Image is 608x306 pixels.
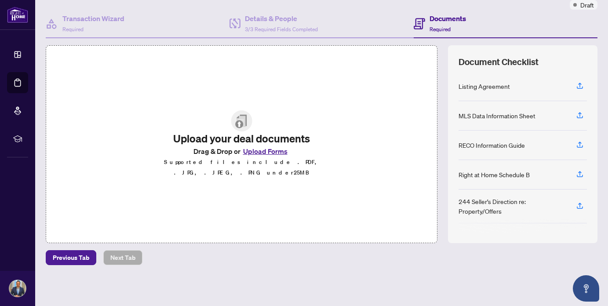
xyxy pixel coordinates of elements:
[193,146,290,157] span: Drag & Drop or
[161,131,322,146] h2: Upload your deal documents
[161,157,322,178] p: Supported files include .PDF, .JPG, .JPEG, .PNG under 25 MB
[240,146,290,157] button: Upload Forms
[430,13,466,24] h4: Documents
[231,110,252,131] img: File Upload
[459,170,530,179] div: Right at Home Schedule B
[430,26,451,33] span: Required
[459,81,510,91] div: Listing Agreement
[459,197,566,216] div: 244 Seller’s Direction re: Property/Offers
[46,250,96,265] button: Previous Tab
[103,250,142,265] button: Next Tab
[459,111,535,120] div: MLS Data Information Sheet
[573,275,599,302] button: Open asap
[53,251,89,265] span: Previous Tab
[459,140,525,150] div: RECO Information Guide
[9,280,26,297] img: Profile Icon
[459,56,539,68] span: Document Checklist
[7,7,28,23] img: logo
[245,13,318,24] h4: Details & People
[245,26,318,33] span: 3/3 Required Fields Completed
[62,13,124,24] h4: Transaction Wizard
[62,26,84,33] span: Required
[154,103,329,185] span: File UploadUpload your deal documentsDrag & Drop orUpload FormsSupported files include .PDF, .JPG...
